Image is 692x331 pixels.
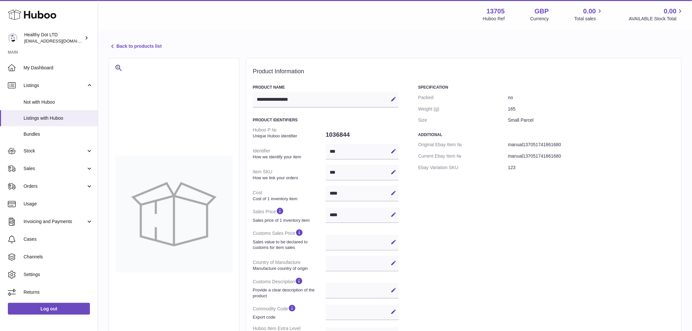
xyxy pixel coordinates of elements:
span: [EMAIL_ADDRESS][DOMAIN_NAME] [24,38,96,44]
dt: Packed [418,92,508,103]
span: Listings [24,82,86,89]
dd: 123 [508,162,675,173]
img: no-photo-large.jpg [115,155,233,272]
dd: Small Parcel [508,114,675,126]
div: Huboo Ref [483,16,505,22]
dd: manual137051741861680 [508,139,675,150]
a: 0.00 Total sales [574,7,603,22]
dt: Weight (g) [418,103,508,115]
span: Channels [24,254,93,260]
dd: no [508,92,675,103]
strong: Manufacture country of origin [253,266,324,271]
span: Bundles [24,131,93,137]
span: 0.00 [664,7,677,16]
strong: Sales price of 1 inventory item [253,218,324,223]
dt: Sales Price [253,204,326,226]
strong: How we link your orders [253,175,324,181]
span: Invoicing and Payments [24,218,86,225]
h3: Additional [418,132,675,137]
span: Stock [24,148,86,154]
a: 0.00 AVAILABLE Stock Total [629,7,684,22]
h3: Product Name [253,85,399,90]
strong: GBP [535,7,549,16]
dt: Identifier [253,145,326,162]
h3: Specification [418,85,675,90]
dt: Huboo P № [253,124,326,141]
strong: Unique Huboo identifier [253,133,324,139]
dd: 1036844 [326,128,399,142]
div: Currency [530,16,549,22]
span: Returns [24,289,93,295]
dt: Item SKU [253,166,326,183]
span: 0.00 [583,7,596,16]
strong: Export code [253,314,324,320]
span: Total sales [574,16,603,22]
span: Orders [24,183,86,189]
dd: manual137051741861680 [508,150,675,162]
span: Settings [24,271,93,278]
dt: Size [418,114,508,126]
span: Sales [24,165,86,172]
span: AVAILABLE Stock Total [629,16,684,22]
strong: Provide a clear description of the product [253,287,324,299]
strong: How we identify your item [253,154,324,160]
img: internalAdmin-13705@internal.huboo.com [8,33,18,43]
h2: Product Information [253,68,675,75]
dt: Customs Sales Price [253,226,326,253]
h3: Product Identifiers [253,117,399,123]
strong: Cost of 1 inventory item [253,196,324,202]
strong: 13705 [487,7,505,16]
span: Not with Huboo [24,99,93,105]
dt: Ebay Variation SKU [418,162,508,173]
dt: Current Ebay Item № [418,150,508,162]
strong: Sales value to be declared to customs for item sales [253,239,324,251]
span: Usage [24,201,93,207]
span: My Dashboard [24,65,93,71]
dt: Original Ebay Item № [418,139,508,150]
span: Cases [24,236,93,242]
dd: 165 [508,103,675,115]
div: Healthy Dot LTD [24,32,83,44]
dt: Country of Manufacture [253,257,326,274]
dt: Commodity Code [253,301,326,323]
span: Listings with Huboo [24,115,93,121]
a: Back to products list [109,43,162,50]
dt: Customs Description [253,274,326,301]
dt: Cost [253,187,326,204]
a: Log out [8,303,90,315]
